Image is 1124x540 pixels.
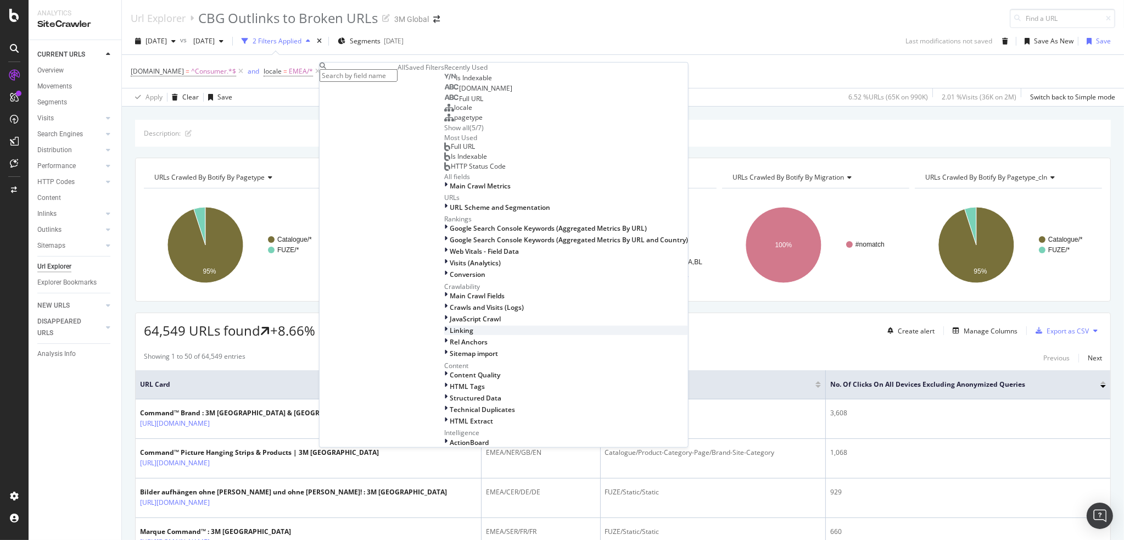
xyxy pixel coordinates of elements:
[37,300,70,311] div: NEW URLS
[450,349,498,358] span: Sitemap import
[469,123,484,132] div: ( 5 / 7 )
[775,241,792,249] text: 100%
[37,208,103,220] a: Inlinks
[37,348,114,360] a: Analysis Info
[289,64,313,79] span: EMEA/*
[450,235,688,244] span: Google Search Console Keywords (Aggregated Metrics By URL and Country)
[37,192,61,204] div: Content
[730,169,899,186] h4: URLs Crawled By Botify By migration
[942,92,1016,102] div: 2.01 % Visits ( 36K on 2M )
[144,129,181,138] div: Description:
[217,92,232,102] div: Save
[1088,352,1102,365] button: Next
[191,64,236,79] span: ^Consumer.*$
[444,428,688,437] div: Intelligence
[394,14,429,25] div: 3M Global
[144,321,260,339] span: 64,549 URLs found
[186,66,189,76] span: =
[605,408,821,418] div: FUZE/Static/Static
[37,176,103,188] a: HTTP Codes
[140,380,468,389] span: URL Card
[450,258,501,268] span: Visits (Analytics)
[1096,36,1111,46] div: Save
[1048,246,1070,254] text: FUZE/*
[898,326,935,336] div: Create alert
[131,88,163,106] button: Apply
[605,380,799,389] span: pagetype
[456,73,492,82] span: Is Indexable
[732,172,844,182] span: URLs Crawled By Botify By migration
[830,487,1106,497] div: 929
[146,92,163,102] div: Apply
[384,36,404,46] div: [DATE]
[37,81,72,92] div: Movements
[37,316,103,339] a: DISAPPEARED URLS
[450,224,647,233] span: Google Search Console Keywords (Aggregated Metrics By URL)
[333,32,408,50] button: Segments[DATE]
[37,49,85,60] div: CURRENT URLS
[146,36,167,46] span: 2025 Sep. 14th
[253,36,301,46] div: 2 Filters Applied
[405,63,444,72] div: Saved Filters
[1030,92,1115,102] div: Switch back to Simple mode
[454,113,483,122] span: pagetype
[1034,36,1073,46] div: Save As New
[883,322,935,339] button: Create alert
[189,32,228,50] button: [DATE]
[450,326,473,335] span: Linking
[450,247,519,256] span: Web Vitals - Field Data
[450,202,550,211] span: URL Scheme and Segmentation
[140,408,362,418] div: Command™ Brand : 3M [GEOGRAPHIC_DATA] & [GEOGRAPHIC_DATA]
[180,35,189,44] span: vs
[189,36,215,46] span: 2025 May. 4th
[37,9,113,18] div: Analytics
[450,382,485,391] span: HTML Tags
[450,337,488,347] span: Rel Anchors
[1088,353,1102,363] div: Next
[915,197,1102,293] svg: A chart.
[37,277,114,288] a: Explorer Bookmarks
[830,408,1106,418] div: 3,608
[37,240,103,252] a: Sitemaps
[450,393,501,403] span: Structured Data
[37,144,103,156] a: Distribution
[1087,503,1113,529] div: Open Intercom Messenger
[37,277,97,288] div: Explorer Bookmarks
[848,92,928,102] div: 6.52 % URLs ( 65K on 990K )
[1043,352,1070,365] button: Previous
[948,324,1017,337] button: Manage Columns
[204,88,232,106] button: Save
[398,63,405,72] div: All
[855,241,885,248] text: #nomatch
[450,405,515,414] span: Technical Duplicates
[37,18,113,31] div: SiteCrawler
[1082,32,1111,50] button: Save
[144,197,331,293] div: A chart.
[37,224,103,236] a: Outlinks
[451,162,506,171] span: HTTP Status Code
[277,246,299,254] text: FUZE/*
[1020,32,1073,50] button: Save As New
[459,83,512,93] span: [DOMAIN_NAME]
[1043,353,1070,363] div: Previous
[167,88,199,106] button: Clear
[450,314,501,324] span: JavaScript Crawl
[37,49,103,60] a: CURRENT URLS
[140,418,210,429] a: [URL][DOMAIN_NAME]
[486,487,596,497] div: EMEA/CER/DE/DE
[450,303,524,312] span: Crawls and Visits (Logs)
[182,92,199,102] div: Clear
[830,380,1084,389] span: No. of Clicks On All Devices excluding anonymized queries
[605,487,821,497] div: FUZE/Static/Static
[37,81,114,92] a: Movements
[203,268,216,275] text: 95%
[444,132,688,142] div: Most Used
[37,113,54,124] div: Visits
[315,36,324,47] div: times
[320,69,398,82] input: Search by field name
[140,448,379,458] div: Command™ Picture Hanging Strips & Products | 3M [GEOGRAPHIC_DATA]
[248,66,259,76] button: and
[1031,322,1089,339] button: Export as CSV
